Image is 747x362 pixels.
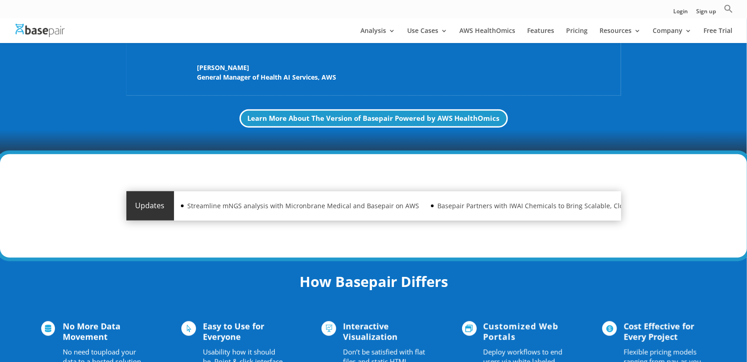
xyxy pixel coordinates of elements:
span:  [462,321,477,336]
span:  [181,321,196,336]
span:  [41,321,55,336]
span: Customized Web Portals [484,321,559,342]
span: No need to [63,347,98,357]
span: Easy to Use for Everyone [203,321,264,342]
svg: Search [724,4,733,13]
a: Company [653,27,692,43]
span: No More Data Movement [63,321,120,342]
a: Pricing [566,27,588,43]
span: General Manager of Health AI Services [197,73,318,81]
span: , [318,73,320,81]
iframe: Drift Widget Chat Controller [572,297,736,351]
a: Use Cases [407,27,447,43]
a: Learn More About The Version of Basepair Powered by AWS HealthOmics [240,109,508,128]
span: Interactive Visualization [343,321,398,342]
div: Updates [126,191,174,221]
a: Sign up [696,9,716,18]
a: Login [673,9,688,18]
a: Features [527,27,554,43]
strong: How Basepair Differs [300,272,448,291]
a: Analysis [360,27,395,43]
a: Free Trial [703,27,732,43]
a: Search Icon Link [724,4,733,18]
a: Resources [600,27,641,43]
span:  [322,321,336,336]
span: [PERSON_NAME] [197,63,607,72]
a: AWS HealthOmics [459,27,515,43]
img: Basepair [16,24,65,37]
span: AWS [322,73,337,81]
